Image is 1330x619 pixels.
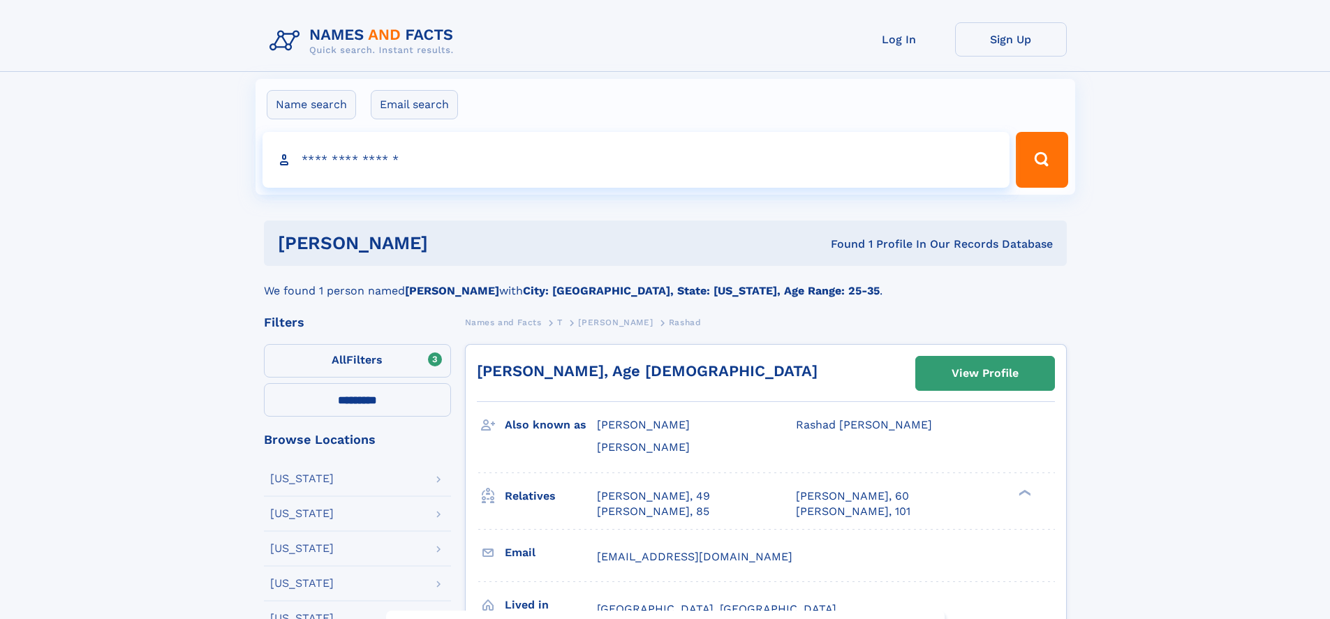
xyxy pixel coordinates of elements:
[505,484,597,508] h3: Relatives
[465,313,542,331] a: Names and Facts
[270,508,334,519] div: [US_STATE]
[952,357,1019,389] div: View Profile
[505,593,597,617] h3: Lived in
[505,541,597,565] h3: Email
[796,418,932,431] span: Rashad [PERSON_NAME]
[1015,488,1032,497] div: ❯
[270,473,334,484] div: [US_STATE]
[597,489,710,504] a: [PERSON_NAME], 49
[264,344,451,378] label: Filters
[955,22,1067,57] a: Sign Up
[523,284,880,297] b: City: [GEOGRAPHIC_DATA], State: [US_STATE], Age Range: 25-35
[796,489,909,504] a: [PERSON_NAME], 60
[597,602,836,616] span: [GEOGRAPHIC_DATA], [GEOGRAPHIC_DATA]
[796,504,910,519] a: [PERSON_NAME], 101
[332,353,346,366] span: All
[264,316,451,329] div: Filters
[578,313,653,331] a: [PERSON_NAME]
[1016,132,1067,188] button: Search Button
[264,22,465,60] img: Logo Names and Facts
[270,578,334,589] div: [US_STATE]
[557,313,563,331] a: T
[557,318,563,327] span: T
[597,504,709,519] a: [PERSON_NAME], 85
[264,433,451,446] div: Browse Locations
[263,132,1010,188] input: search input
[267,90,356,119] label: Name search
[843,22,955,57] a: Log In
[629,237,1053,252] div: Found 1 Profile In Our Records Database
[270,543,334,554] div: [US_STATE]
[264,266,1067,299] div: We found 1 person named with .
[669,318,702,327] span: Rashad
[578,318,653,327] span: [PERSON_NAME]
[477,362,818,380] a: [PERSON_NAME], Age [DEMOGRAPHIC_DATA]
[405,284,499,297] b: [PERSON_NAME]
[597,550,792,563] span: [EMAIL_ADDRESS][DOMAIN_NAME]
[597,440,690,454] span: [PERSON_NAME]
[916,357,1054,390] a: View Profile
[371,90,458,119] label: Email search
[597,418,690,431] span: [PERSON_NAME]
[505,413,597,437] h3: Also known as
[278,234,630,252] h1: [PERSON_NAME]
